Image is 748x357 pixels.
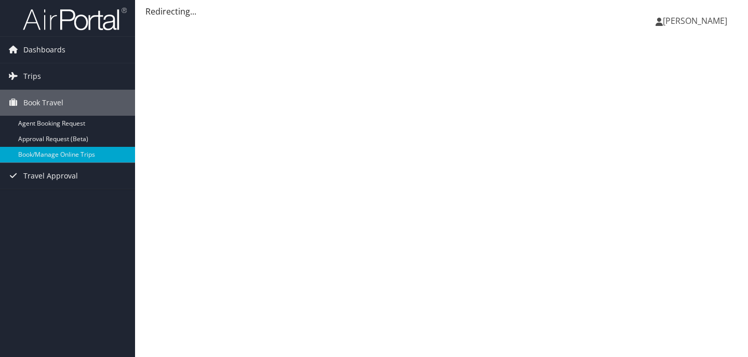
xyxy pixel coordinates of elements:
[23,63,41,89] span: Trips
[656,5,738,36] a: [PERSON_NAME]
[23,163,78,189] span: Travel Approval
[23,90,63,116] span: Book Travel
[663,15,727,26] span: [PERSON_NAME]
[23,7,127,31] img: airportal-logo.png
[145,5,738,18] div: Redirecting...
[23,37,65,63] span: Dashboards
